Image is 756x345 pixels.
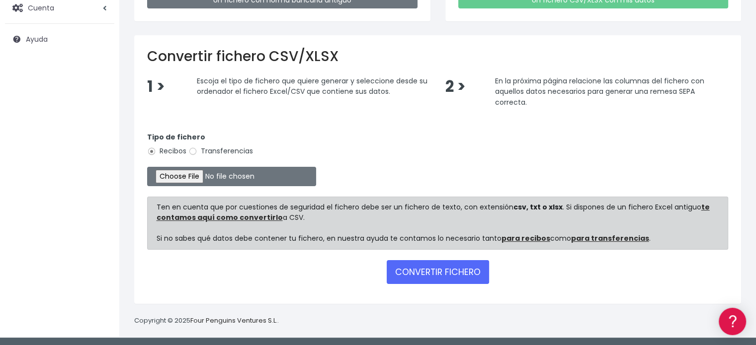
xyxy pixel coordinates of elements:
a: Formatos [10,126,189,141]
a: POWERED BY ENCHANT [137,286,191,295]
p: Copyright © 2025 . [134,316,279,326]
a: Four Penguins Ventures S.L. [190,316,277,325]
h2: Convertir fichero CSV/XLSX [147,48,728,65]
span: Ayuda [26,34,48,44]
span: En la próxima página relacione las columnas del fichero con aquellos datos necesarios para genera... [495,75,704,107]
div: Programadores [10,238,189,248]
div: Facturación [10,197,189,207]
a: para transferencias [571,233,649,243]
a: te contamos aquí como convertirlo [157,202,710,222]
a: General [10,213,189,228]
label: Transferencias [188,146,253,156]
a: Problemas habituales [10,141,189,156]
strong: csv, txt o xlsx [513,202,563,212]
div: Ten en cuenta que por cuestiones de seguridad el fichero debe ser un fichero de texto, con extens... [147,197,728,250]
span: 1 > [147,76,165,97]
strong: Tipo de fichero [147,132,205,142]
label: Recibos [147,146,186,156]
a: Ayuda [5,29,114,50]
span: Escoja el tipo de fichero que quiere generar y seleccione desde su ordenador el fichero Excel/CSV... [197,75,427,96]
a: Perfiles de empresas [10,172,189,187]
span: Cuenta [28,2,54,12]
a: Videotutoriales [10,156,189,172]
div: Información general [10,69,189,78]
a: API [10,254,189,269]
button: CONVERTIR FICHERO [387,260,489,284]
span: 2 > [445,76,465,97]
button: Contáctanos [10,266,189,283]
div: Convertir ficheros [10,110,189,119]
a: Información general [10,84,189,100]
a: para recibos [502,233,550,243]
